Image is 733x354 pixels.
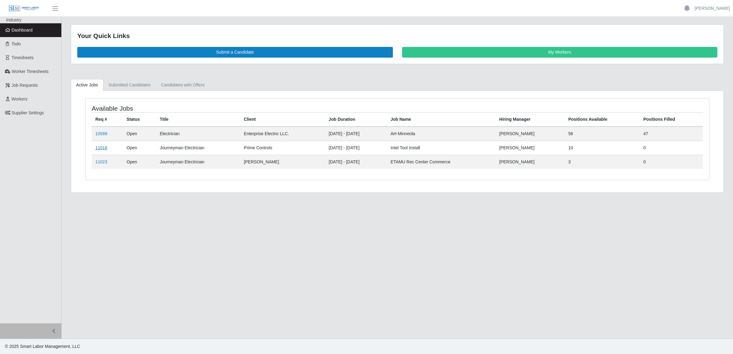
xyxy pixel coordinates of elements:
[325,112,387,127] th: Job Duration
[496,155,565,169] td: [PERSON_NAME]
[640,141,703,155] td: 0
[565,112,640,127] th: Positions Available
[12,110,44,115] span: Supplier Settings
[565,141,640,155] td: 10
[123,127,156,141] td: Open
[156,141,240,155] td: Journeyman Electrician
[640,155,703,169] td: 0
[9,5,39,12] img: SLM Logo
[156,127,240,141] td: Electrician
[156,155,240,169] td: Journeyman Electrician
[640,112,703,127] th: Positions Filled
[123,112,156,127] th: Status
[240,127,325,141] td: Enterprise Electric LLC.
[496,112,565,127] th: Hiring Manager
[640,127,703,141] td: 47
[12,97,28,101] span: Workers
[325,127,387,141] td: [DATE] - [DATE]
[387,127,495,141] td: AH Minneola
[95,159,107,164] a: 11023
[565,127,640,141] td: 56
[123,155,156,169] td: Open
[77,47,393,58] a: Submit a Candidate
[95,145,107,150] a: 11016
[5,344,80,349] span: © 2025 Smart Labor Management, LLC
[387,112,495,127] th: Job Name
[325,155,387,169] td: [DATE] - [DATE]
[156,79,209,91] a: Candidates with Offers
[12,55,34,60] span: Timesheets
[12,83,38,88] span: Job Requests
[156,112,240,127] th: Title
[6,17,21,22] span: Industry
[12,41,21,46] span: Todo
[240,112,325,127] th: Client
[402,47,718,58] a: My Workers
[240,155,325,169] td: [PERSON_NAME]
[240,141,325,155] td: Prime Controls
[95,131,107,136] a: 10588
[92,105,341,112] h4: Available Jobs
[12,69,48,74] span: Worker Timesheets
[325,141,387,155] td: [DATE] - [DATE]
[695,5,730,12] a: [PERSON_NAME]
[123,141,156,155] td: Open
[103,79,156,91] a: Submitted Candidates
[387,155,495,169] td: ETAMU Rec Center Commerce
[12,28,33,32] span: Dashboard
[387,141,495,155] td: Intel Tool Install
[496,127,565,141] td: [PERSON_NAME]
[565,155,640,169] td: 3
[77,31,717,41] div: Your Quick Links
[71,79,103,91] a: Active Jobs
[92,112,123,127] th: Req #
[496,141,565,155] td: [PERSON_NAME]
